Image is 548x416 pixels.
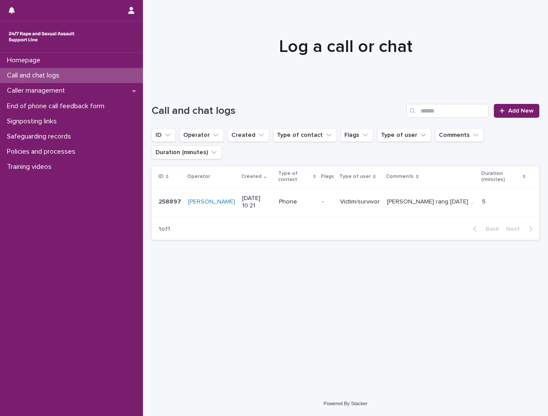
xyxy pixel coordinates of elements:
button: Comments [435,128,484,142]
span: Back [480,226,499,232]
h1: Log a call or chat [152,36,539,57]
p: Safeguarding records [3,132,78,141]
button: Type of contact [273,128,337,142]
button: Created [227,128,269,142]
p: Comments [386,172,414,181]
p: 1 of 1 [152,219,177,240]
input: Search [406,104,489,118]
button: ID [152,128,176,142]
p: Type of user [339,172,371,181]
p: Homepage [3,56,47,64]
button: Duration (minutes) [152,145,222,159]
p: Type of contact [278,169,311,185]
button: Type of user [377,128,431,142]
p: Policies and processes [3,148,82,156]
button: Back [466,225,503,233]
h1: Call and chat logs [152,105,403,117]
p: 258897 [159,197,183,206]
p: Call and chat logs [3,71,66,80]
p: Training videos [3,163,58,171]
p: Duration (minutes) [481,169,521,185]
p: Caller management [3,87,72,95]
p: - [322,198,333,206]
button: Next [503,225,539,233]
tr: 258897258897 [PERSON_NAME] [DATE] 10:21Phone-Victim/survivor[PERSON_NAME] rang [DATE] and spoke a... [152,187,539,216]
p: Thomas rang today and spoke about being embarrassed with 'bum problems' and said 'its hard someti... [387,197,477,206]
p: Victim/survivor [340,198,380,206]
button: Operator [179,128,224,142]
span: Next [506,226,525,232]
a: [PERSON_NAME] [188,198,235,206]
span: Add New [508,108,534,114]
img: rhQMoQhaT3yELyF149Cw [7,28,76,45]
p: Flags [321,172,334,181]
p: ID [159,172,164,181]
p: Operator [187,172,210,181]
a: Powered By Stacker [324,401,367,406]
p: [DATE] 10:21 [242,195,272,210]
p: 5 [482,197,487,206]
p: Signposting links [3,117,64,126]
p: Phone [279,198,315,206]
a: Add New [494,104,539,118]
p: End of phone call feedback form [3,102,111,110]
button: Flags [340,128,373,142]
p: Created [241,172,262,181]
